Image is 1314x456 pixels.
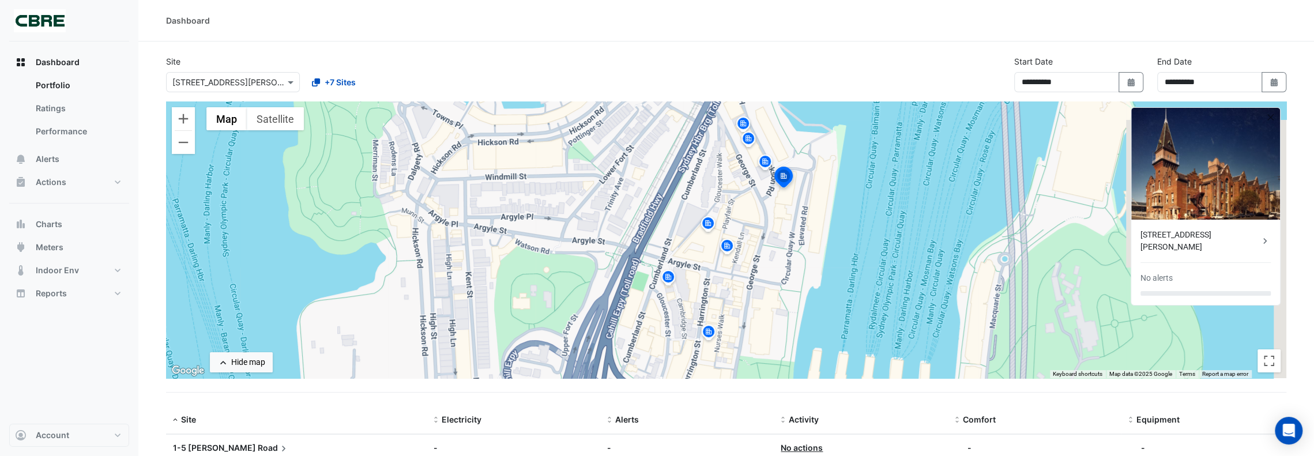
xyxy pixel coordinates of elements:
[771,165,796,193] img: site-pin-selected.svg
[9,148,129,171] button: Alerts
[27,120,129,143] a: Performance
[36,429,69,441] span: Account
[36,265,79,276] span: Indoor Env
[36,176,66,188] span: Actions
[1126,77,1136,87] fa-icon: Select Date
[15,56,27,68] app-icon: Dashboard
[781,443,823,453] a: No actions
[15,242,27,253] app-icon: Meters
[659,269,677,289] img: site-pin.svg
[1053,370,1102,378] button: Keyboard shortcuts
[615,414,639,424] span: Alerts
[1140,272,1173,284] div: No alerts
[699,323,718,344] img: site-pin.svg
[15,265,27,276] app-icon: Indoor Env
[739,130,758,150] img: site-pin.svg
[36,242,63,253] span: Meters
[210,352,273,372] button: Hide map
[258,442,289,454] span: Road
[15,176,27,188] app-icon: Actions
[9,424,129,447] button: Account
[1140,229,1259,253] div: [STREET_ADDRESS][PERSON_NAME]
[169,363,207,378] img: Google
[181,414,196,424] span: Site
[734,115,752,135] img: site-pin.svg
[789,414,819,424] span: Activity
[9,74,129,148] div: Dashboard
[14,9,66,32] img: Company Logo
[1109,371,1172,377] span: Map data ©2025 Google
[231,356,265,368] div: Hide map
[1257,349,1281,372] button: Toggle fullscreen view
[172,107,195,130] button: Zoom in
[36,153,59,165] span: Alerts
[172,131,195,154] button: Zoom out
[1157,55,1192,67] label: End Date
[967,442,972,454] div: -
[169,363,207,378] a: Open this area in Google Maps (opens a new window)
[1131,108,1280,220] img: 1-5 Hickson Road
[1269,77,1279,87] fa-icon: Select Date
[756,153,774,174] img: site-pin.svg
[1014,55,1053,67] label: Start Date
[9,259,129,282] button: Indoor Env
[27,74,129,97] a: Portfolio
[36,56,80,68] span: Dashboard
[607,442,767,454] div: -
[9,282,129,305] button: Reports
[206,107,247,130] button: Show street map
[1136,414,1180,424] span: Equipment
[9,236,129,259] button: Meters
[1179,371,1195,377] a: Terms (opens in new tab)
[15,288,27,299] app-icon: Reports
[1141,442,1145,454] div: -
[36,218,62,230] span: Charts
[15,218,27,230] app-icon: Charts
[325,76,356,88] span: +7 Sites
[15,153,27,165] app-icon: Alerts
[173,443,256,453] span: 1-5 [PERSON_NAME]
[304,72,363,92] button: +7 Sites
[166,14,210,27] div: Dashboard
[963,414,996,424] span: Comfort
[9,213,129,236] button: Charts
[166,55,180,67] label: Site
[27,97,129,120] a: Ratings
[9,51,129,74] button: Dashboard
[247,107,304,130] button: Show satellite imagery
[1202,371,1248,377] a: Report a map error
[36,288,67,299] span: Reports
[718,238,736,258] img: site-pin.svg
[9,171,129,194] button: Actions
[434,442,593,454] div: -
[1275,417,1302,444] div: Open Intercom Messenger
[699,215,717,235] img: site-pin.svg
[442,414,481,424] span: Electricity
